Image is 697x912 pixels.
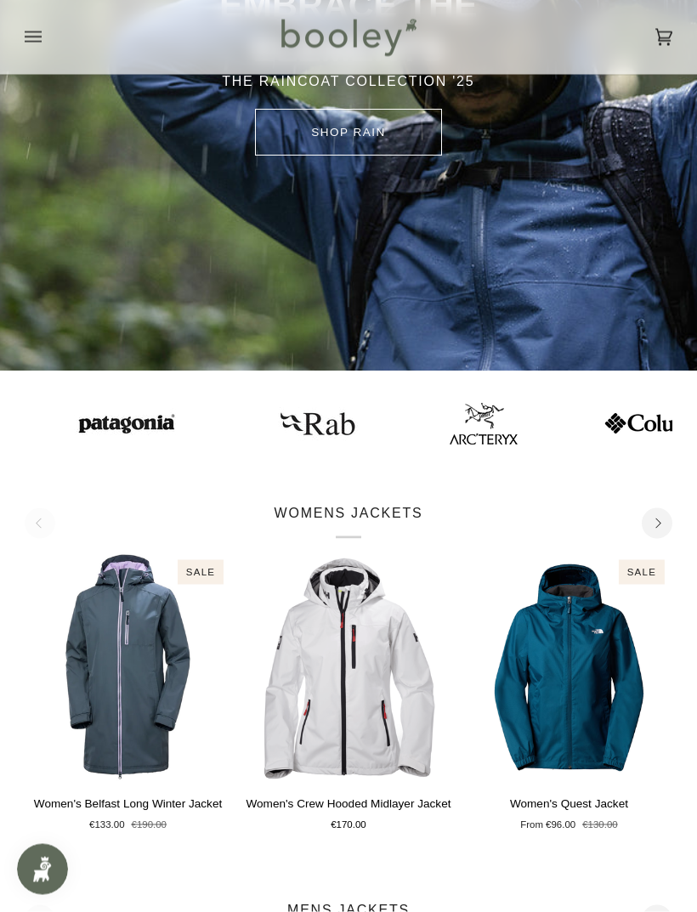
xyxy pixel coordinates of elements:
[255,110,442,156] a: SHOP rain
[25,789,231,832] a: Women's Belfast Long Winter Jacket
[132,818,167,832] span: €190.00
[25,552,231,783] a: Women's Belfast Long Winter Jacket
[245,789,451,832] a: Women's Crew Hooded Midlayer Jacket
[466,789,672,832] a: Women's Quest Jacket
[245,552,451,783] img: Helly Hansen Women's Crew Hooded Midlayer Jacket White - Booley Galway
[17,844,68,895] iframe: Button to open loyalty program pop-up
[89,818,124,832] span: €133.00
[510,796,628,813] p: Women's Quest Jacket
[34,796,222,813] p: Women's Belfast Long Winter Jacket
[245,552,451,783] a: Women's Crew Hooded Midlayer Jacket
[25,552,231,783] product-grid-item-variant: XS / Alpine Frost
[178,560,224,585] div: Sale
[331,818,365,832] span: €170.00
[245,552,451,783] product-grid-item-variant: XS / White
[582,818,617,832] span: €130.00
[642,508,672,539] button: Next
[245,552,451,832] product-grid-item: Women's Crew Hooded Midlayer Jacket
[143,72,554,93] p: THE RAINCOAT COLLECTION '25
[520,818,575,832] span: From €96.00
[25,552,231,832] product-grid-item: Women's Belfast Long Winter Jacket
[466,552,672,832] product-grid-item: Women's Quest Jacket
[274,13,422,62] img: Booley
[466,552,672,783] a: Women's Quest Jacket
[619,560,665,585] div: Sale
[275,503,423,539] p: WOMENS JACKETS
[246,796,450,813] p: Women's Crew Hooded Midlayer Jacket
[466,552,672,783] product-grid-item-variant: XS / Midnight Petrol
